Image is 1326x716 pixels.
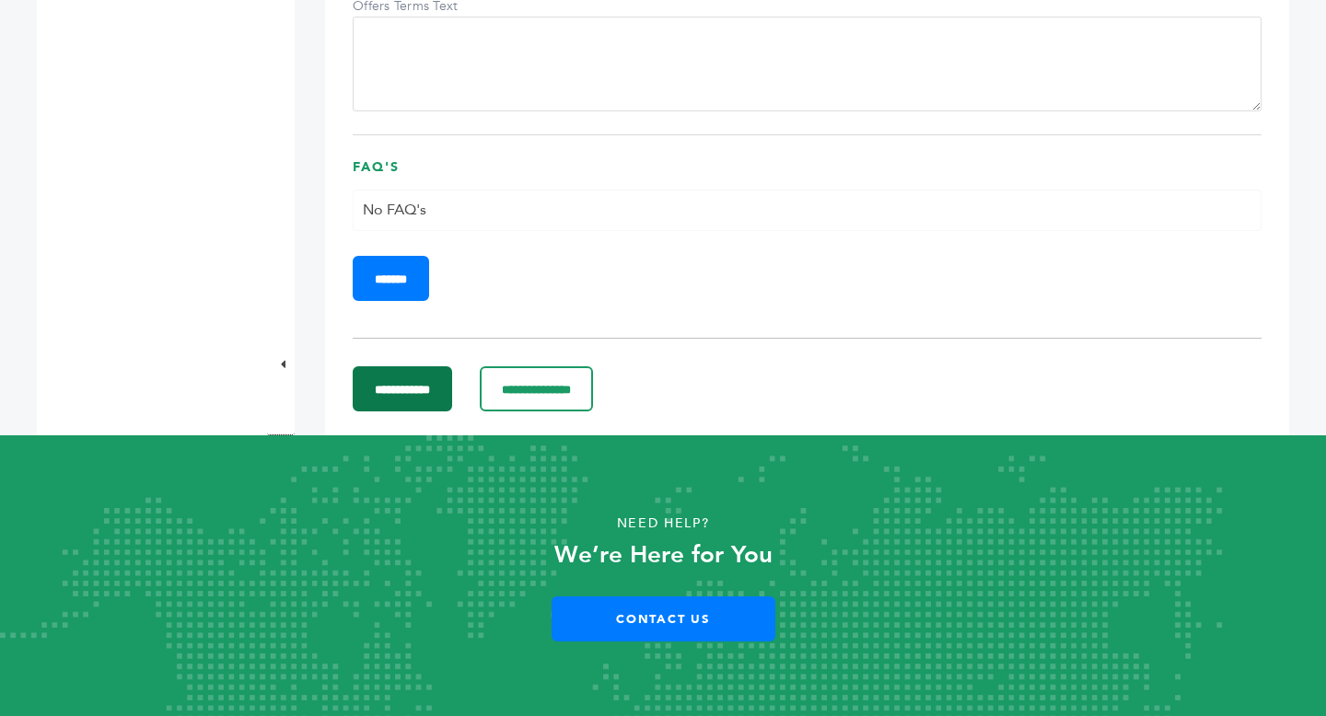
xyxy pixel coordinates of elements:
a: Contact Us [552,596,775,641]
strong: We’re Here for You [554,538,773,572]
h3: FAQ's [353,158,1262,191]
span: No FAQ's [363,200,426,220]
p: Need Help? [66,510,1260,537]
